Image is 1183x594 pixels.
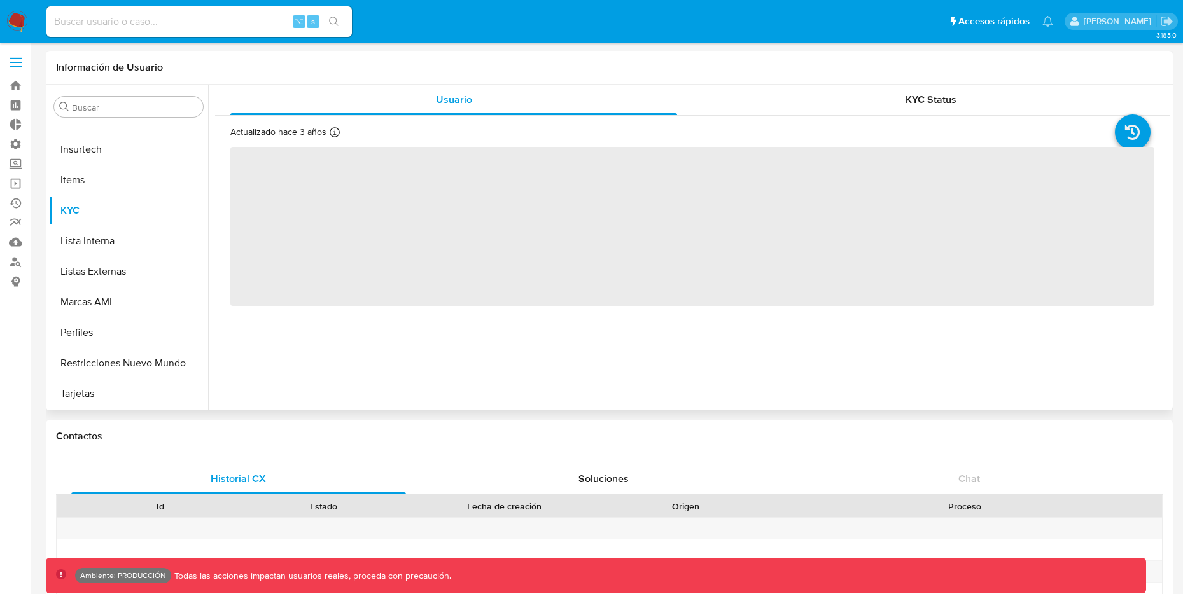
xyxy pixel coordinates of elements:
[958,471,980,486] span: Chat
[211,471,266,486] span: Historial CX
[958,15,1030,28] span: Accesos rápidos
[49,134,208,165] button: Insurtech
[49,195,208,226] button: KYC
[578,471,629,486] span: Soluciones
[56,430,1163,443] h1: Contactos
[49,317,208,348] button: Perfiles
[49,378,208,409] button: Tarjetas
[321,13,347,31] button: search-icon
[1084,15,1156,27] p: luis.birchenz@mercadolibre.com
[49,256,208,287] button: Listas Externas
[49,165,208,195] button: Items
[230,147,1154,306] span: ‌
[1042,16,1053,27] a: Notificaciones
[906,92,956,107] span: KYC Status
[230,126,326,138] p: Actualizado hace 3 años
[436,92,472,107] span: Usuario
[294,15,304,27] span: ⌥
[49,226,208,256] button: Lista Interna
[46,13,352,30] input: Buscar usuario o caso...
[56,61,163,74] h1: Información de Usuario
[72,102,198,113] input: Buscar
[311,15,315,27] span: s
[80,573,166,578] p: Ambiente: PRODUCCIÓN
[49,348,208,378] button: Restricciones Nuevo Mundo
[414,500,595,513] div: Fecha de creación
[1160,15,1173,28] a: Salir
[613,500,758,513] div: Origen
[49,287,208,317] button: Marcas AML
[59,102,69,112] button: Buscar
[171,570,451,582] p: Todas las acciones impactan usuarios reales, proceda con precaución.
[88,500,233,513] div: Id
[776,500,1153,513] div: Proceso
[251,500,396,513] div: Estado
